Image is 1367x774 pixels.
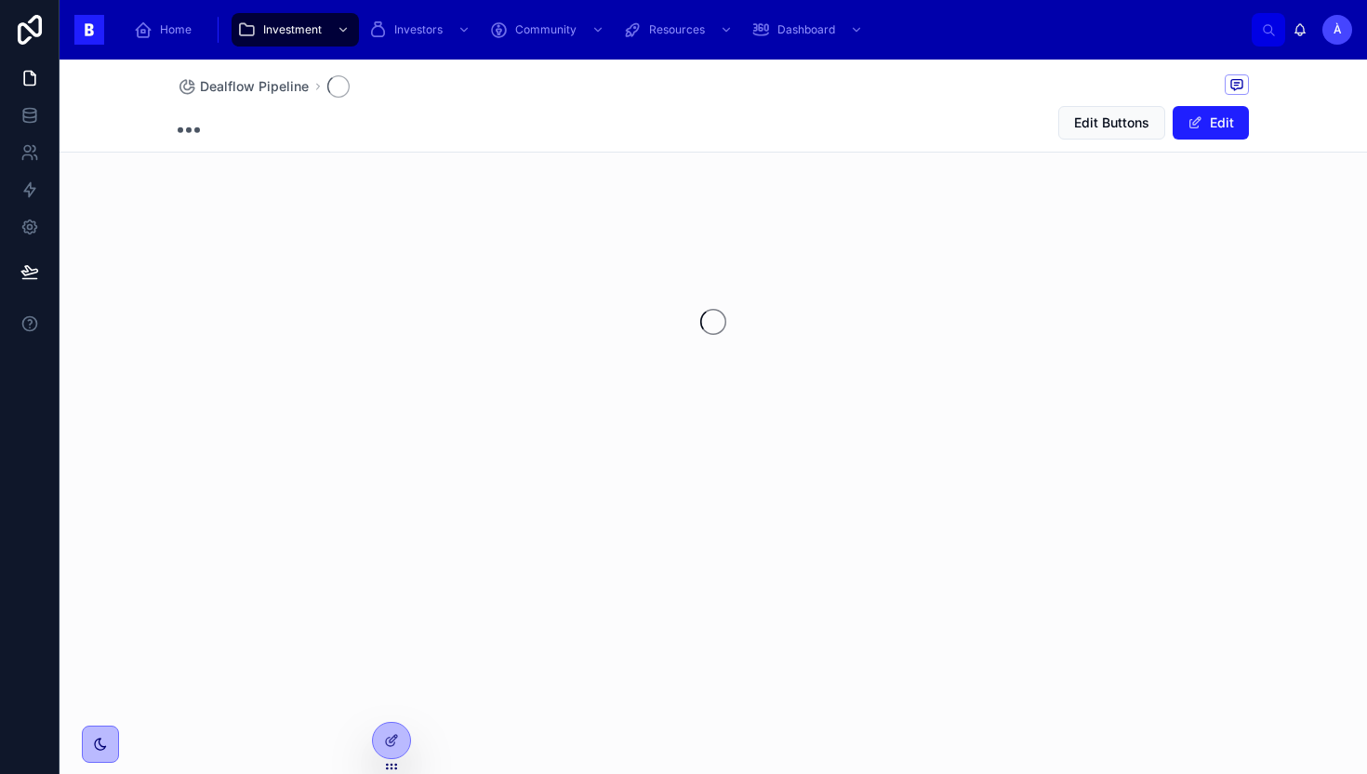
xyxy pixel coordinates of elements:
[649,22,705,37] span: Resources
[74,15,104,45] img: App logo
[515,22,577,37] span: Community
[1074,113,1149,132] span: Edit Buttons
[128,13,205,47] a: Home
[119,9,1252,50] div: scrollable content
[363,13,480,47] a: Investors
[232,13,359,47] a: Investment
[200,77,309,96] span: Dealflow Pipeline
[1058,106,1165,140] button: Edit Buttons
[1173,106,1249,140] button: Edit
[746,13,872,47] a: Dashboard
[178,77,309,96] a: Dealflow Pipeline
[160,22,192,37] span: Home
[777,22,835,37] span: Dashboard
[617,13,742,47] a: Resources
[1334,22,1342,37] span: À
[394,22,443,37] span: Investors
[484,13,614,47] a: Community
[263,22,322,37] span: Investment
